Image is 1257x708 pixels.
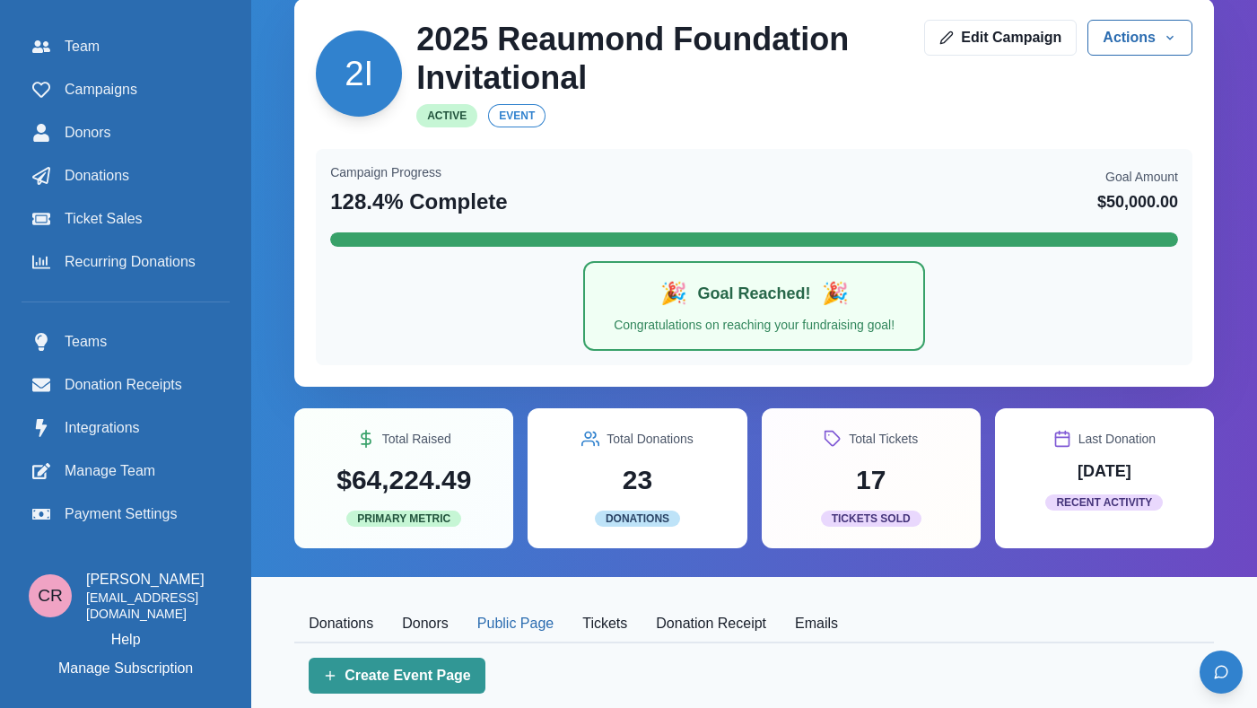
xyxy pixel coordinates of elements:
[698,284,811,304] p: Goal Reached!
[86,569,223,590] p: [PERSON_NAME]
[1087,20,1192,56] button: Actions
[22,244,230,280] a: Recurring Donations
[58,658,193,679] p: Manage Subscription
[65,36,100,57] span: Team
[22,201,230,237] a: Ticket Sales
[1200,651,1243,694] button: Open chat
[22,324,230,360] a: Teams
[607,317,902,335] p: Congratulations on reaching your fundraising goal!
[309,658,485,694] a: Create Event Page
[821,511,921,527] span: Tickets Sold
[330,163,441,182] p: Campaign Progress
[330,186,507,218] p: 128.4 % Complete
[382,430,451,449] p: Total Raised
[642,606,781,643] button: Donation Receipt
[65,79,137,101] span: Campaigns
[1105,168,1178,187] p: Goal Amount
[86,590,223,622] p: [EMAIL_ADDRESS][DOMAIN_NAME]
[22,115,230,151] a: Donors
[38,587,63,604] div: Connor Reaumond
[388,606,463,643] button: Donors
[568,606,642,643] button: Tickets
[660,277,687,310] p: celebration
[416,104,477,127] span: Active
[65,122,111,144] span: Donors
[345,57,373,91] div: 2025 Reaumond Foundation Invitational
[22,367,230,403] a: Donation Receipts
[111,629,141,651] a: Help
[65,417,140,439] span: Integrations
[22,158,230,194] a: Donations
[1097,190,1178,214] p: $50,000.00
[781,606,852,643] button: Emails
[65,331,107,353] span: Teams
[65,374,182,396] span: Donation Receipts
[856,459,886,500] p: 17
[65,165,129,187] span: Donations
[22,29,230,65] a: Team
[416,20,910,97] h2: 2025 Reaumond Foundation Invitational
[22,410,230,446] a: Integrations
[1078,430,1156,449] p: Last Donation
[22,72,230,108] a: Campaigns
[1045,494,1163,511] span: Recent Activity
[346,511,461,527] span: Primary Metric
[607,430,694,449] p: Total Donations
[65,208,143,230] span: Ticket Sales
[463,606,568,643] button: Public Page
[65,251,196,273] span: Recurring Donations
[623,459,652,500] p: 23
[488,104,546,127] span: event
[822,277,849,310] p: celebration
[849,430,918,449] p: Total Tickets
[1078,459,1131,484] p: [DATE]
[294,606,388,643] button: Donations
[22,496,230,532] a: Payment Settings
[924,20,1077,56] a: Edit Campaign
[22,453,230,489] a: Manage Team
[65,460,155,482] span: Manage Team
[336,459,471,500] p: $64,224.49
[595,511,680,527] span: Donations
[65,503,177,525] span: Payment Settings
